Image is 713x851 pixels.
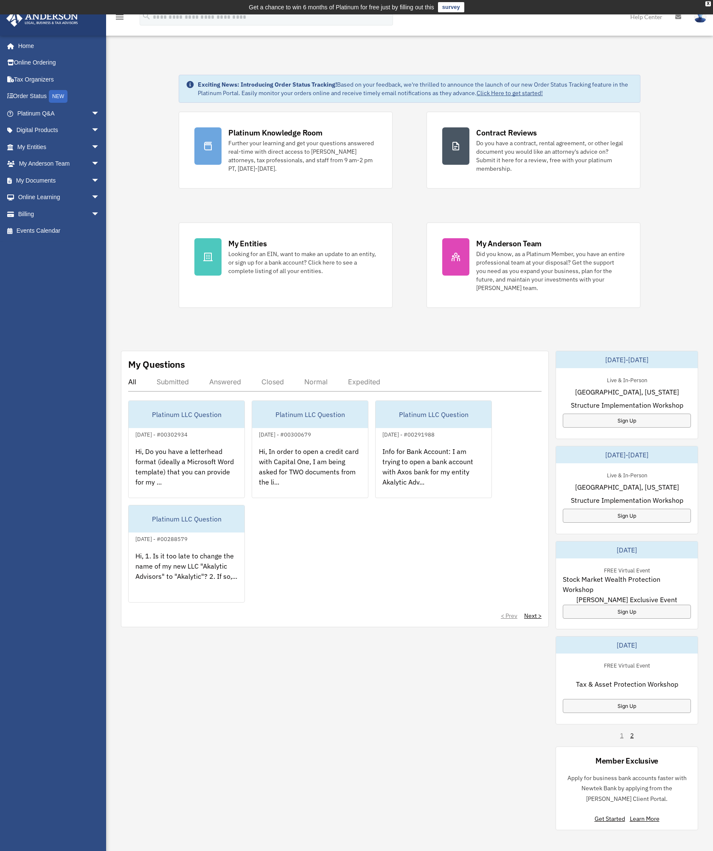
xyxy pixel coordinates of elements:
[129,505,244,533] div: Platinum LLC Question
[252,440,368,506] div: Hi, In order to open a credit card with Capital One, I am being asked for TWO documents from the ...
[576,595,677,605] span: [PERSON_NAME] Exclusive Event
[128,400,245,498] a: Platinum LLC Question[DATE] - #00302934Hi, Do you have a letterhead format (ideally a Microsoft W...
[6,223,112,240] a: Events Calendar
[128,358,185,371] div: My Questions
[597,565,657,574] div: FREE Virtual Event
[6,138,112,155] a: My Entitiesarrow_drop_down
[6,88,112,105] a: Order StatusNEW
[91,138,108,156] span: arrow_drop_down
[142,11,151,21] i: search
[571,400,683,410] span: Structure Implementation Workshop
[6,172,112,189] a: My Documentsarrow_drop_down
[129,544,244,610] div: Hi, 1. Is it too late to change the name of my new LLC "Akalytic Advisors" to "Akalytic"? 2. If s...
[476,127,537,138] div: Contract Reviews
[129,401,244,428] div: Platinum LLC Question
[179,112,393,189] a: Platinum Knowledge Room Further your learning and get your questions answered real-time with dire...
[249,2,434,12] div: Get a chance to win 6 months of Platinum for free just by filling out this
[129,440,244,506] div: Hi, Do you have a letterhead format (ideally a Microsoft Word template) that you can provide for ...
[128,505,245,603] a: Platinum LLC Question[DATE] - #00288579Hi, 1. Is it too late to change the name of my new LLC "Ak...
[476,250,625,292] div: Did you know, as a Platinum Member, you have an entire professional team at your disposal? Get th...
[576,679,678,689] span: Tax & Asset Protection Workshop
[476,139,625,173] div: Do you have a contract, rental agreement, or other legal document you would like an attorney's ad...
[6,71,112,88] a: Tax Organizers
[563,414,691,428] a: Sign Up
[348,378,380,386] div: Expedited
[91,172,108,189] span: arrow_drop_down
[115,12,125,22] i: menu
[563,699,691,713] a: Sign Up
[600,375,654,384] div: Live & In-Person
[376,440,491,506] div: Info for Bank Account: I am trying to open a bank account with Axos bank for my entity Akalytic A...
[600,470,654,479] div: Live & In-Person
[198,80,633,97] div: Based on your feedback, we're thrilled to announce the launch of our new Order Status Tracking fe...
[376,401,491,428] div: Platinum LLC Question
[228,250,377,275] div: Looking for an EIN, want to make an update to an entity, or sign up for a bank account? Click her...
[563,509,691,523] a: Sign Up
[595,755,658,766] div: Member Exclusive
[705,1,711,6] div: close
[228,238,267,249] div: My Entities
[129,429,194,438] div: [DATE] - #00302934
[228,139,377,173] div: Further your learning and get your questions answered real-time with direct access to [PERSON_NAM...
[157,378,189,386] div: Submitted
[228,127,323,138] div: Platinum Knowledge Room
[375,400,492,498] a: Platinum LLC Question[DATE] - #00291988Info for Bank Account: I am trying to open a bank account ...
[556,637,698,654] div: [DATE]
[91,189,108,206] span: arrow_drop_down
[91,155,108,173] span: arrow_drop_down
[261,378,284,386] div: Closed
[6,155,112,172] a: My Anderson Teamarrow_drop_down
[91,206,108,223] span: arrow_drop_down
[6,122,112,139] a: Digital Productsarrow_drop_down
[49,90,67,103] div: NEW
[252,401,368,428] div: Platinum LLC Question
[476,238,542,249] div: My Anderson Team
[524,611,542,620] a: Next >
[129,534,194,543] div: [DATE] - #00288579
[477,89,543,97] a: Click Here to get started!
[91,105,108,122] span: arrow_drop_down
[571,495,683,505] span: Structure Implementation Workshop
[179,223,393,308] a: My Entities Looking for an EIN, want to make an update to an entity, or sign up for a bank accoun...
[556,351,698,368] div: [DATE]-[DATE]
[4,10,81,27] img: Anderson Advisors Platinum Portal
[376,429,441,438] div: [DATE] - #00291988
[563,574,691,595] span: Stock Market Wealth Protection Workshop
[427,223,640,308] a: My Anderson Team Did you know, as a Platinum Member, you have an entire professional team at your...
[6,37,108,54] a: Home
[630,731,634,740] a: 2
[575,482,679,492] span: [GEOGRAPHIC_DATA], [US_STATE]
[556,541,698,558] div: [DATE]
[6,206,112,223] a: Billingarrow_drop_down
[6,189,112,206] a: Online Learningarrow_drop_down
[694,11,707,23] img: User Pic
[575,387,679,397] span: [GEOGRAPHIC_DATA], [US_STATE]
[427,112,640,189] a: Contract Reviews Do you have a contract, rental agreement, or other legal document you would like...
[115,15,125,22] a: menu
[563,605,691,619] a: Sign Up
[6,54,112,71] a: Online Ordering
[252,400,368,498] a: Platinum LLC Question[DATE] - #00300679Hi, In order to open a credit card with Capital One, I am ...
[6,105,112,122] a: Platinum Q&Aarrow_drop_down
[595,815,629,823] a: Get Started
[438,2,464,12] a: survey
[597,660,657,669] div: FREE Virtual Event
[556,446,698,463] div: [DATE]-[DATE]
[128,378,136,386] div: All
[304,378,328,386] div: Normal
[209,378,241,386] div: Answered
[91,122,108,139] span: arrow_drop_down
[198,81,337,88] strong: Exciting News: Introducing Order Status Tracking!
[563,773,691,804] p: Apply for business bank accounts faster with Newtek Bank by applying from the [PERSON_NAME] Clien...
[252,429,318,438] div: [DATE] - #00300679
